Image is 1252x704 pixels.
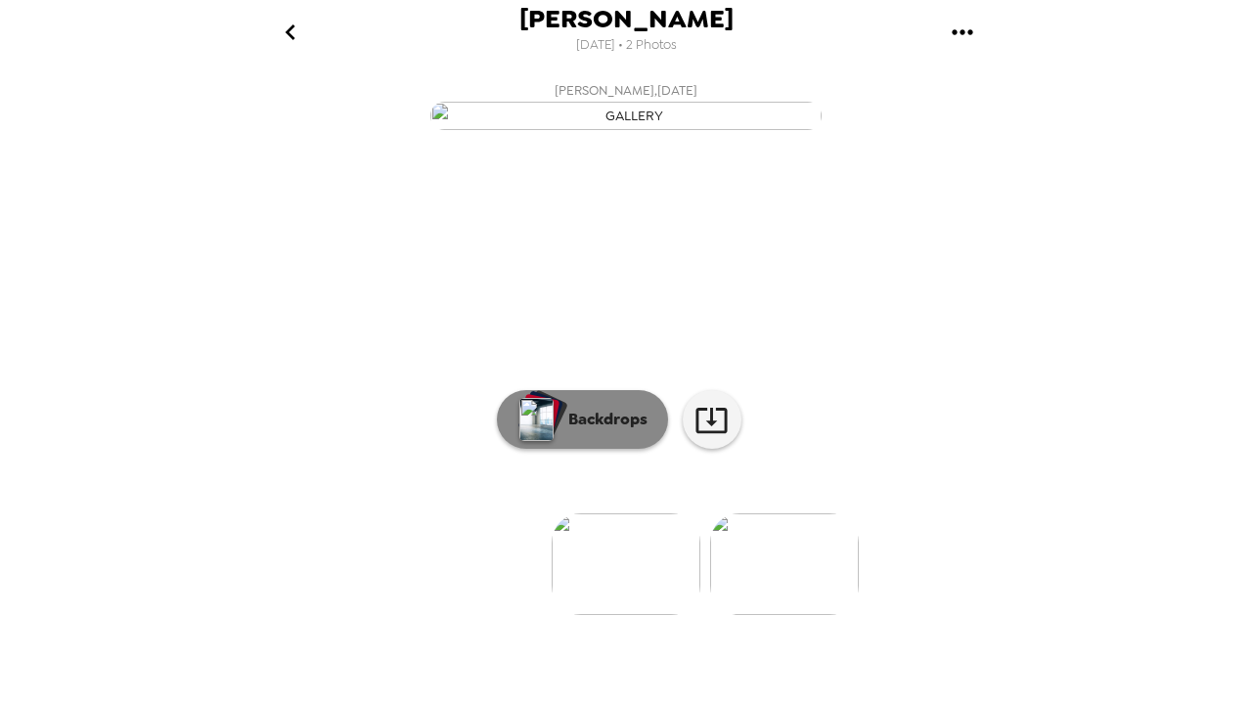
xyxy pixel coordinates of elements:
[559,408,648,431] p: Backdrops
[519,6,734,32] span: [PERSON_NAME]
[235,73,1017,136] button: [PERSON_NAME],[DATE]
[430,102,822,130] img: gallery
[576,32,677,59] span: [DATE] • 2 Photos
[710,513,859,615] img: gallery
[497,390,668,449] button: Backdrops
[555,79,697,102] span: [PERSON_NAME] , [DATE]
[552,513,700,615] img: gallery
